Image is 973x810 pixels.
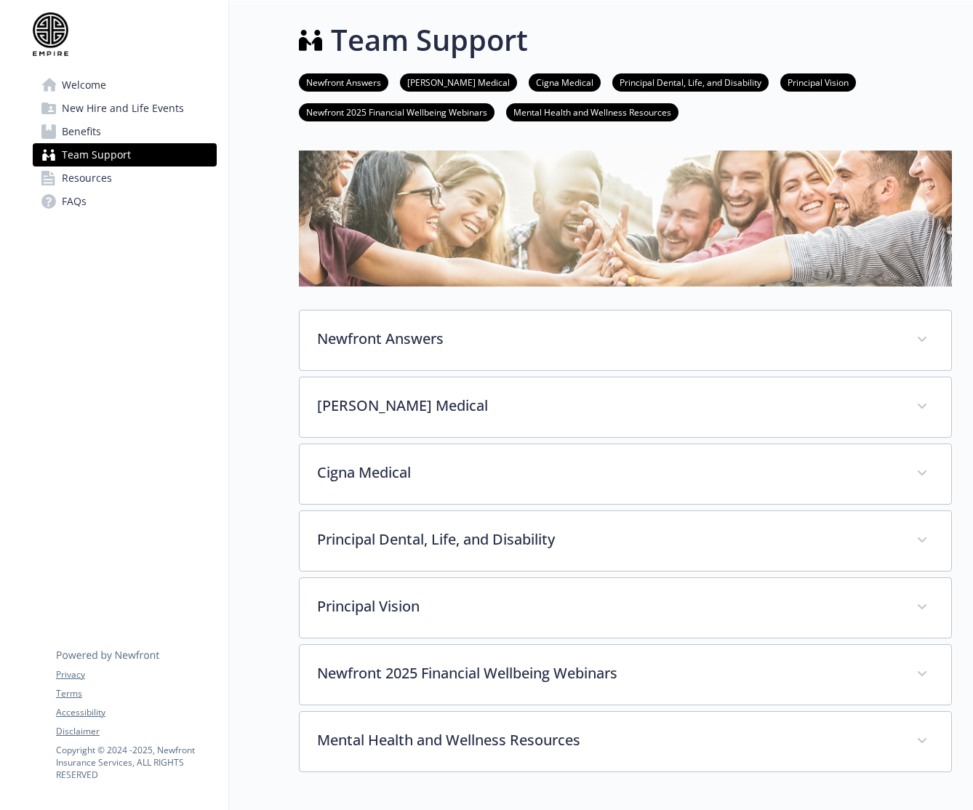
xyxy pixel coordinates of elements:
div: Newfront Answers [300,310,951,370]
h1: Team Support [331,18,528,62]
span: Team Support [62,143,131,167]
p: Principal Vision [317,596,899,617]
span: Benefits [62,120,101,143]
div: Newfront 2025 Financial Wellbeing Webinars [300,645,951,705]
p: Newfront 2025 Financial Wellbeing Webinars [317,662,899,684]
p: Mental Health and Wellness Resources [317,729,899,751]
span: FAQs [62,190,87,213]
div: [PERSON_NAME] Medical [300,377,951,437]
a: Principal Dental, Life, and Disability [612,75,769,89]
span: Welcome [62,73,106,97]
p: Copyright © 2024 - 2025 , Newfront Insurance Services, ALL RIGHTS RESERVED [56,744,216,781]
a: Privacy [56,668,216,681]
div: Cigna Medical [300,444,951,504]
a: Team Support [33,143,217,167]
a: [PERSON_NAME] Medical [400,75,517,89]
a: New Hire and Life Events [33,97,217,120]
div: Mental Health and Wellness Resources [300,712,951,771]
a: Newfront Answers [299,75,388,89]
a: Mental Health and Wellness Resources [506,105,678,119]
a: Principal Vision [780,75,856,89]
div: Principal Dental, Life, and Disability [300,511,951,571]
a: Accessibility [56,706,216,719]
a: Resources [33,167,217,190]
a: FAQs [33,190,217,213]
a: Disclaimer [56,725,216,738]
a: Terms [56,687,216,700]
img: team support page banner [299,151,952,286]
a: Welcome [33,73,217,97]
p: Newfront Answers [317,328,899,350]
a: Cigna Medical [529,75,601,89]
span: New Hire and Life Events [62,97,184,120]
p: Cigna Medical [317,462,899,484]
a: Newfront 2025 Financial Wellbeing Webinars [299,105,494,119]
p: [PERSON_NAME] Medical [317,395,899,417]
span: Resources [62,167,112,190]
a: Benefits [33,120,217,143]
div: Principal Vision [300,578,951,638]
p: Principal Dental, Life, and Disability [317,529,899,550]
